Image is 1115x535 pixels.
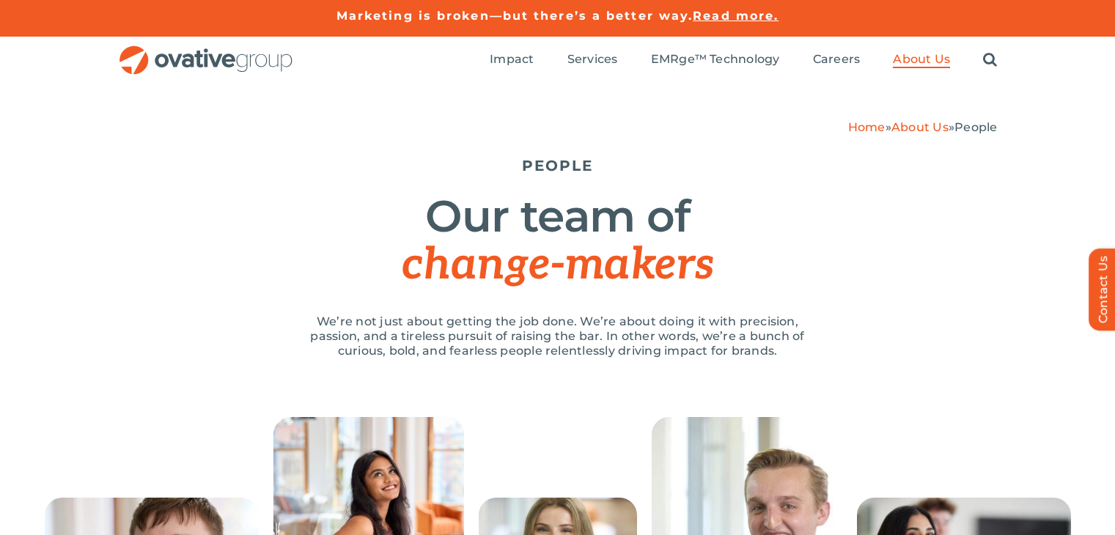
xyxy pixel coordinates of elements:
[402,239,713,292] span: change-makers
[893,52,950,67] span: About Us
[983,52,997,68] a: Search
[893,52,950,68] a: About Us
[490,37,997,84] nav: Menu
[118,157,998,174] h5: PEOPLE
[118,193,998,289] h1: Our team of
[848,120,998,134] span: » »
[336,9,693,23] a: Marketing is broken—but there’s a better way.
[693,9,779,23] a: Read more.
[490,52,534,68] a: Impact
[954,120,997,134] span: People
[813,52,861,67] span: Careers
[294,314,822,358] p: We’re not just about getting the job done. We’re about doing it with precision, passion, and a ti...
[651,52,780,68] a: EMRge™ Technology
[567,52,618,67] span: Services
[813,52,861,68] a: Careers
[118,44,294,58] a: OG_Full_horizontal_RGB
[848,120,886,134] a: Home
[490,52,534,67] span: Impact
[567,52,618,68] a: Services
[651,52,780,67] span: EMRge™ Technology
[891,120,949,134] a: About Us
